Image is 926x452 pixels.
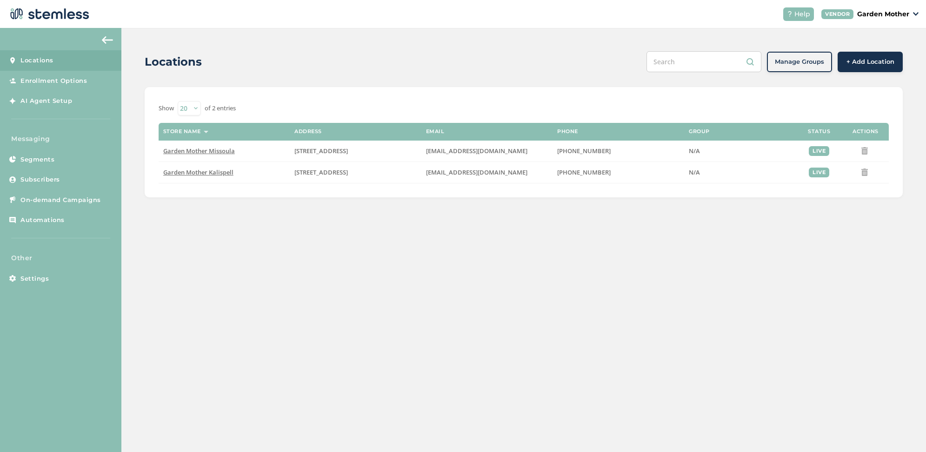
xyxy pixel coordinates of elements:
[913,12,919,16] img: icon_down-arrow-small-66adaf34.svg
[426,147,548,155] label: accounts@gardenmother.com
[842,123,889,141] th: Actions
[163,169,286,176] label: Garden Mother Kalispell
[20,175,60,184] span: Subscribers
[163,168,233,176] span: Garden Mother Kalispell
[557,147,611,155] span: [PHONE_NUMBER]
[809,168,829,177] div: live
[838,52,903,72] button: + Add Location
[808,128,830,135] label: Status
[821,9,853,19] div: VENDOR
[426,128,445,135] label: Email
[294,168,348,176] span: [STREET_ADDRESS]
[20,76,87,86] span: Enrollment Options
[775,57,824,67] span: Manage Groups
[426,147,527,155] span: [EMAIL_ADDRESS][DOMAIN_NAME]
[689,169,791,176] label: N/A
[294,128,322,135] label: Address
[794,9,810,19] span: Help
[879,407,926,452] iframe: Chat Widget
[857,9,909,19] p: Garden Mother
[145,54,202,70] h2: Locations
[294,147,348,155] span: [STREET_ADDRESS]
[426,169,548,176] label: accounts@gardenmother.com
[20,56,53,65] span: Locations
[787,11,793,17] img: icon-help-white-03924b79.svg
[689,147,791,155] label: N/A
[205,104,236,113] label: of 2 entries
[159,104,174,113] label: Show
[20,155,54,164] span: Segments
[557,147,680,155] label: (406) 529-3834
[20,96,72,106] span: AI Agent Setup
[163,147,286,155] label: Garden Mother Missoula
[102,36,113,44] img: icon-arrow-back-accent-c549486e.svg
[294,169,417,176] label: 3250 U.S. Highway 2 East
[163,147,235,155] span: Garden Mother Missoula
[20,216,65,225] span: Automations
[646,51,761,72] input: Search
[767,52,832,72] button: Manage Groups
[426,168,527,176] span: [EMAIL_ADDRESS][DOMAIN_NAME]
[689,128,710,135] label: Group
[809,146,829,156] div: live
[294,147,417,155] label: 1700 South 3rd Street West
[557,128,578,135] label: Phone
[204,131,208,133] img: icon-sort-1e1d7615.svg
[557,168,611,176] span: [PHONE_NUMBER]
[163,128,201,135] label: Store name
[846,57,894,67] span: + Add Location
[20,274,49,283] span: Settings
[557,169,680,176] label: (406) 407-7206
[20,196,101,205] span: On-demand Campaigns
[7,5,89,23] img: logo-dark-0685b13c.svg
